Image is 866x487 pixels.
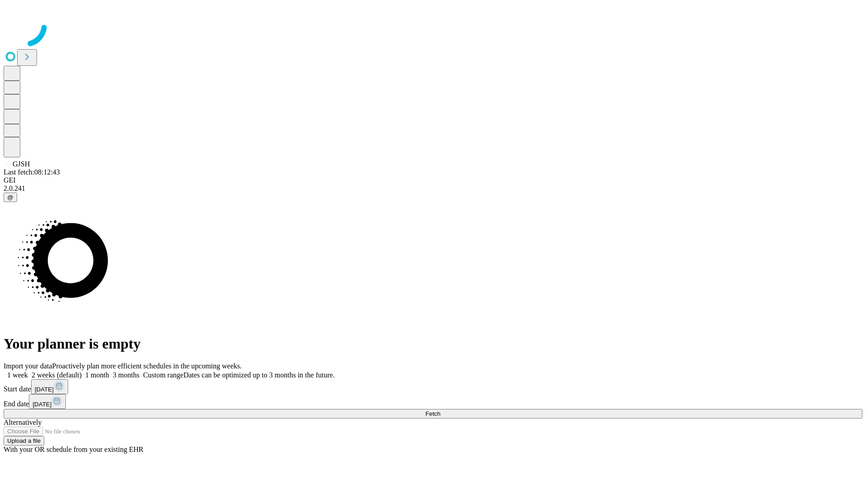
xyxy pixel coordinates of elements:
[29,394,66,409] button: [DATE]
[7,371,28,379] span: 1 week
[4,362,52,370] span: Import your data
[4,379,862,394] div: Start date
[4,193,17,202] button: @
[4,418,41,426] span: Alternatively
[4,176,862,184] div: GEI
[184,371,335,379] span: Dates can be optimized up to 3 months in the future.
[143,371,183,379] span: Custom range
[4,446,143,453] span: With your OR schedule from your existing EHR
[4,335,862,352] h1: Your planner is empty
[4,168,60,176] span: Last fetch: 08:12:43
[113,371,139,379] span: 3 months
[32,401,51,408] span: [DATE]
[4,394,862,409] div: End date
[425,410,440,417] span: Fetch
[4,409,862,418] button: Fetch
[7,194,14,201] span: @
[52,362,242,370] span: Proactively plan more efficient schedules in the upcoming weeks.
[32,371,82,379] span: 2 weeks (default)
[4,184,862,193] div: 2.0.241
[85,371,109,379] span: 1 month
[4,436,44,446] button: Upload a file
[31,379,68,394] button: [DATE]
[35,386,54,393] span: [DATE]
[13,160,30,168] span: GJSH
